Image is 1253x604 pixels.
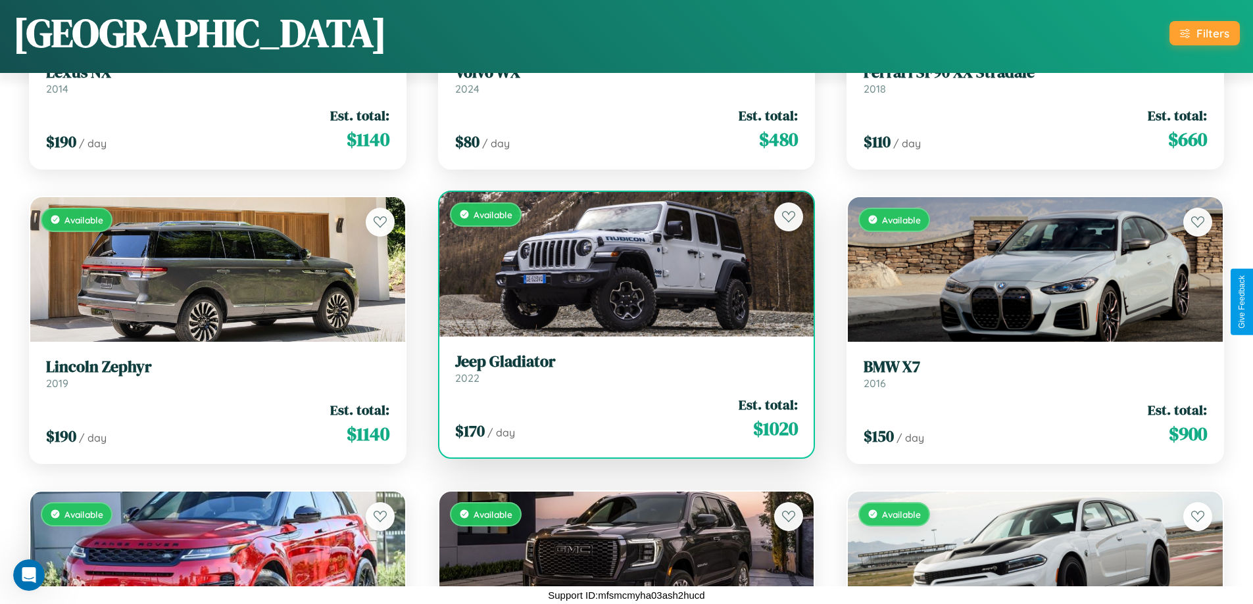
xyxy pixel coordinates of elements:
[482,137,510,150] span: / day
[13,559,45,591] iframe: Intercom live chat
[1196,26,1229,40] div: Filters
[455,420,485,442] span: $ 170
[897,431,924,444] span: / day
[455,63,798,82] h3: Volvo WX
[46,63,389,82] h3: Lexus NX
[1168,126,1207,152] span: $ 660
[882,509,921,520] span: Available
[64,214,103,225] span: Available
[864,358,1207,377] h3: BMW X7
[455,63,798,95] a: Volvo WX2024
[882,214,921,225] span: Available
[455,131,479,152] span: $ 80
[1169,421,1207,447] span: $ 900
[64,509,103,520] span: Available
[759,126,798,152] span: $ 480
[46,358,389,390] a: Lincoln Zephyr2019
[330,106,389,125] span: Est. total:
[46,358,389,377] h3: Lincoln Zephyr
[455,352,798,371] h3: Jeep Gladiator
[79,431,107,444] span: / day
[1237,275,1246,329] div: Give Feedback
[79,137,107,150] span: / day
[1148,400,1207,419] span: Est. total:
[330,400,389,419] span: Est. total:
[1169,21,1240,45] button: Filters
[487,426,515,439] span: / day
[753,415,798,442] span: $ 1020
[46,82,68,95] span: 2014
[864,82,886,95] span: 2018
[474,509,512,520] span: Available
[864,63,1207,95] a: Ferrari SF90 XX Stradale2018
[864,63,1207,82] h3: Ferrari SF90 XX Stradale
[864,377,886,390] span: 2016
[864,131,891,152] span: $ 110
[893,137,921,150] span: / day
[739,106,798,125] span: Est. total:
[474,209,512,220] span: Available
[455,82,479,95] span: 2024
[46,131,76,152] span: $ 190
[347,421,389,447] span: $ 1140
[347,126,389,152] span: $ 1140
[46,425,76,447] span: $ 190
[455,371,479,384] span: 2022
[864,358,1207,390] a: BMW X72016
[1148,106,1207,125] span: Est. total:
[548,586,704,604] p: Support ID: mfsmcmyha03ash2hucd
[864,425,894,447] span: $ 150
[46,377,68,390] span: 2019
[739,395,798,414] span: Est. total:
[13,6,387,60] h1: [GEOGRAPHIC_DATA]
[455,352,798,384] a: Jeep Gladiator2022
[46,63,389,95] a: Lexus NX2014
